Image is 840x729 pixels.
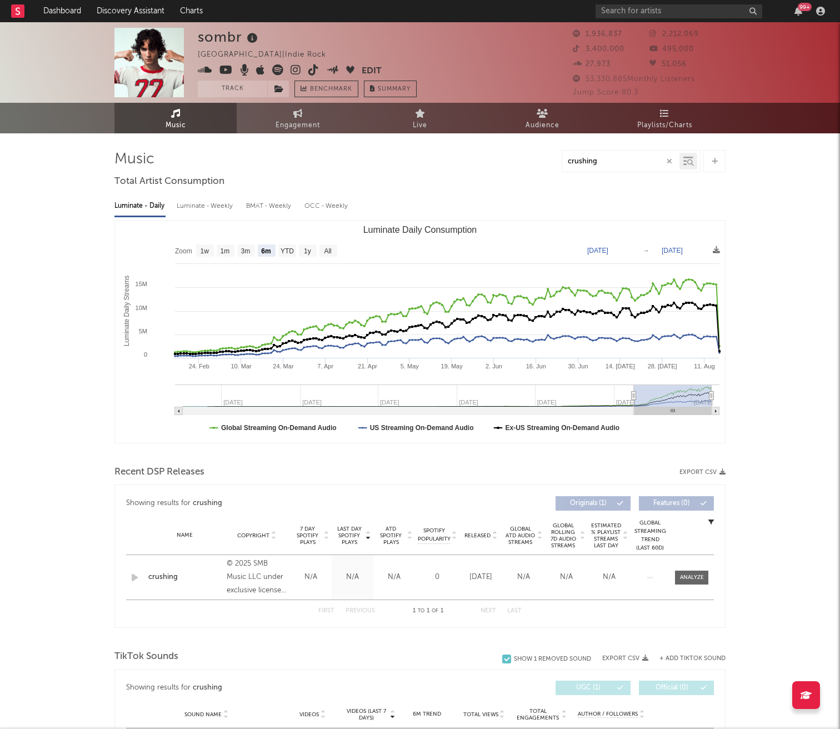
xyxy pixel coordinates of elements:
[193,681,222,695] div: crushing
[659,656,726,662] button: + Add TikTok Sound
[237,532,269,539] span: Copyright
[413,119,427,132] span: Live
[261,247,271,255] text: 6m
[798,3,812,11] div: 99 +
[556,681,631,695] button: UGC(1)
[693,399,713,406] text: [DATE]
[573,31,622,38] span: 1,936,837
[231,363,252,370] text: 10. Mar
[276,119,320,132] span: Engagement
[648,656,726,662] button: + Add TikTok Sound
[324,247,331,255] text: All
[578,711,638,718] span: Author / Followers
[198,81,267,97] button: Track
[694,363,714,370] text: 11. Aug
[606,363,635,370] text: 14. [DATE]
[299,711,319,718] span: Videos
[573,61,611,68] span: 27,973
[136,304,147,311] text: 10M
[177,197,235,216] div: Luminate - Weekly
[548,572,585,583] div: N/A
[317,363,333,370] text: 7. Apr
[281,247,294,255] text: YTD
[516,708,561,721] span: Total Engagements
[221,247,230,255] text: 1m
[643,247,649,254] text: →
[293,572,329,583] div: N/A
[418,527,451,543] span: Spotify Popularity
[646,500,697,507] span: Features ( 0 )
[237,103,359,133] a: Engagement
[418,608,424,613] span: to
[114,650,178,663] span: TikTok Sounds
[294,81,358,97] a: Benchmark
[649,31,699,38] span: 2,212,069
[189,363,209,370] text: 24. Feb
[376,572,412,583] div: N/A
[346,608,375,614] button: Previous
[126,681,420,695] div: Showing results for
[114,466,204,479] span: Recent DSP Releases
[184,711,222,718] span: Sound Name
[481,608,496,614] button: Next
[148,572,221,583] a: crushing
[662,247,683,254] text: [DATE]
[526,119,559,132] span: Audience
[506,424,620,432] text: Ex-US Streaming On-Demand Audio
[587,247,608,254] text: [DATE]
[376,526,406,546] span: ATD Spotify Plays
[462,572,499,583] div: [DATE]
[432,608,438,613] span: of
[794,7,802,16] button: 99+
[639,496,714,511] button: Features(0)
[318,608,334,614] button: First
[144,351,147,358] text: 0
[198,28,261,46] div: sombr
[310,83,352,96] span: Benchmark
[639,681,714,695] button: Official(0)
[637,119,692,132] span: Playlists/Charts
[573,89,638,96] span: Jump Score: 80.3
[362,64,382,78] button: Edit
[441,363,463,370] text: 19. May
[463,711,498,718] span: Total Views
[591,522,621,549] span: Estimated % Playlist Streams Last Day
[562,157,679,166] input: Search by song name or URL
[293,526,322,546] span: 7 Day Spotify Plays
[334,526,364,546] span: Last Day Spotify Plays
[603,103,726,133] a: Playlists/Charts
[563,500,614,507] span: Originals ( 1 )
[201,247,209,255] text: 1w
[646,685,697,691] span: Official ( 0 )
[166,119,186,132] span: Music
[401,363,419,370] text: 5. May
[304,197,349,216] div: OCC - Weekly
[139,328,147,334] text: 5M
[344,708,389,721] span: Videos (last 7 days)
[649,46,694,53] span: 495,000
[126,496,420,511] div: Showing results for
[364,81,417,97] button: Summary
[548,522,578,549] span: Global Rolling 7D Audio Streams
[115,221,725,443] svg: Luminate Daily Consumption
[486,363,502,370] text: 2. Jun
[418,572,457,583] div: 0
[193,497,222,510] div: crushing
[227,557,287,597] div: © 2025 SMB Music LLC under exclusive license to Warner Records Inc.
[505,526,536,546] span: Global ATD Audio Streams
[397,605,458,618] div: 1 1 1
[359,103,481,133] a: Live
[648,363,677,370] text: 28. [DATE]
[175,247,192,255] text: Zoom
[526,363,546,370] text: 16. Jun
[573,76,695,83] span: 53,330,885 Monthly Listeners
[273,363,294,370] text: 24. Mar
[602,655,648,662] button: Export CSV
[378,86,411,92] span: Summary
[464,532,491,539] span: Released
[591,572,628,583] div: N/A
[198,48,339,62] div: [GEOGRAPHIC_DATA] | Indie Rock
[370,424,474,432] text: US Streaming On-Demand Audio
[556,496,631,511] button: Originals(1)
